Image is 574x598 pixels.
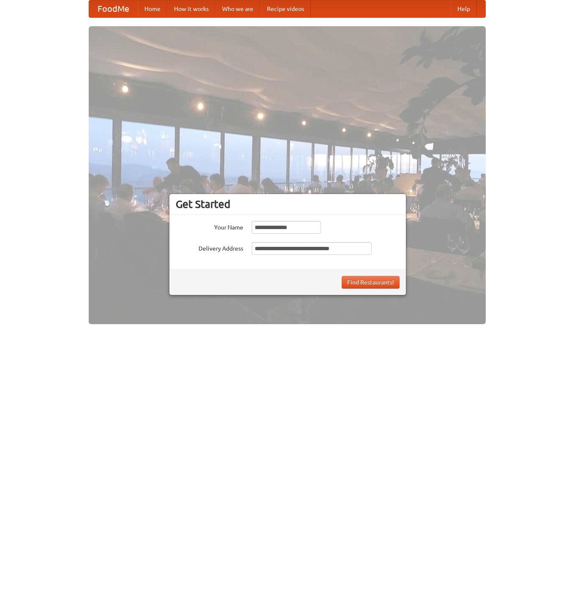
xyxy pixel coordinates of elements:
a: Home [138,0,167,17]
a: How it works [167,0,215,17]
a: FoodMe [89,0,138,17]
label: Your Name [176,221,243,232]
label: Delivery Address [176,242,243,253]
h3: Get Started [176,198,400,210]
a: Who we are [215,0,260,17]
a: Help [451,0,477,17]
a: Recipe videos [260,0,311,17]
button: Find Restaurants! [342,276,400,289]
